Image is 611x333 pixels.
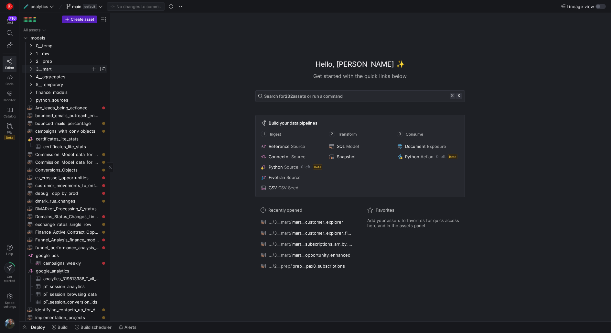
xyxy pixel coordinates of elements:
span: google_ads​​​​​​​​ [36,252,106,259]
button: Search for232assets or run a command⌘k [255,90,465,102]
a: customer_movements_to_enforcement​​​​​​​​​​ [22,182,107,189]
button: FivetranSource [260,173,324,181]
div: All assets [23,28,40,32]
a: pT_session_analytics​​​​​​​​​ [22,283,107,290]
button: PythonAction0 leftBeta [396,153,460,161]
button: https://storage.googleapis.com/y42-prod-data-exchange/images/6IdsliWYEjCj6ExZYNtk9pMT8U8l8YHLguyz... [3,317,16,330]
span: PRs [7,130,12,134]
span: bounced_emails_outreach_enhanced​​​​​​​​​​ [35,112,100,119]
span: Source [284,164,298,170]
kbd: ⌘ [450,93,456,99]
span: finance_models [36,89,106,96]
span: Favorites [376,207,394,213]
a: campaigns_with_conv_objects​​​​​​​​​​ [22,127,107,135]
div: Press SPACE to select this row. [22,73,107,81]
span: google_analytics​​​​​​​​ [36,267,106,275]
span: main [72,4,81,9]
div: Press SPACE to select this row. [22,166,107,174]
span: implementation_projects​​​​​​​​​​ [35,314,100,321]
span: mart__subscriptions_arr_by_product [292,241,353,247]
span: 5__temporary [36,81,106,88]
a: Editor [3,56,16,72]
span: prep__pax8_subscriptions [293,263,345,269]
span: Exposure [427,144,446,149]
a: funnel_performance_analysis__daily​​​​​​​​​​ [22,244,107,251]
kbd: k [456,93,462,99]
a: certificates_lite_stats​​​​​​​​ [22,135,107,143]
span: Beta [4,135,15,140]
span: dmark_rua_changes​​​​​​​​​​ [35,197,100,205]
a: implementation_projects​​​​​​​​​​ [22,314,107,321]
a: campaigns_weekly​​​​​​​​​ [22,259,107,267]
a: Code [3,72,16,88]
button: Snapshot [328,153,392,161]
strong: 232 [285,94,293,99]
span: Add your assets to favorites for quick access here and in the assets panel [367,218,460,228]
span: Conversions_Objects​​​​​​​​​​ [35,166,100,174]
button: Getstarted [3,260,16,285]
a: Funnel_Analysis_finance_model_table_output​​​​​​​​​​ [22,236,107,244]
button: .../3__mart/mart__customer_explorer_flattened [259,229,354,237]
span: Document [405,144,426,149]
span: Get started [4,275,15,283]
div: Press SPACE to select this row. [22,213,107,220]
button: Alerts [116,322,139,333]
a: bounced_emails_outreach_enhanced​​​​​​​​​​ [22,112,107,119]
div: Press SPACE to select this row. [22,104,107,112]
span: 4__aggregates [36,73,106,81]
div: Press SPACE to select this row. [22,244,107,251]
span: default [83,4,97,9]
div: Press SPACE to select this row. [22,57,107,65]
div: Press SPACE to select this row. [22,197,107,205]
span: Action [421,154,434,159]
a: Spacesettings [3,291,16,311]
div: Press SPACE to select this row. [22,112,107,119]
span: Code [5,82,14,86]
a: Commission_Model_data_for_AEs_and_SDRs_sdroutput​​​​​​​​​​ [22,158,107,166]
span: Commission_Model_data_for_AEs_and_SDRs_aeoutput​​​​​​​​​​ [35,151,100,158]
a: google_analytics​​​​​​​​ [22,267,107,275]
span: CSV [269,185,277,190]
div: Press SPACE to select this row. [22,174,107,182]
a: analytics_319813986_T_all_events_all_websites​​​​​​​​​ [22,275,107,283]
div: Press SPACE to select this row. [22,135,107,143]
button: maindefault [65,2,104,11]
span: Help [5,252,14,256]
div: Press SPACE to select this row. [22,290,107,298]
a: pT_session_browsing_data​​​​​​​​​ [22,290,107,298]
span: SQL [337,144,345,149]
span: Fivetran [269,175,285,180]
div: Get started with the quick links below [255,72,465,80]
span: Deploy [31,325,45,330]
span: debug__opp_by_prod​​​​​​​​​​ [35,190,100,197]
span: Space settings [4,301,16,308]
span: CSV Seed [278,185,298,190]
button: ConnectorSource [260,153,324,161]
div: Press SPACE to select this row. [22,205,107,213]
span: exchange_rates_single_row​​​​​​​​​​ [35,221,100,228]
div: 716 [8,16,17,21]
span: .../3__mart/ [269,252,292,258]
span: 0__temp [36,42,106,50]
button: Help [3,242,16,259]
div: Press SPACE to select this row. [22,96,107,104]
button: SQLModel [328,142,392,150]
button: .../3__mart/mart__opportunity_enhanced [259,251,354,259]
span: analytics [31,4,48,9]
a: bounced_mails_percentage​​​​​​​​​​ [22,119,107,127]
span: Recently opened [268,207,302,213]
button: 🧪analytics [22,2,56,11]
span: pT_session_conversion_ids​​​​​​​​​ [43,298,100,306]
div: Press SPACE to select this row. [22,150,107,158]
div: Press SPACE to select this row. [22,143,107,150]
span: Build [58,325,68,330]
span: 🧪 [24,4,28,9]
a: identifying_contacts_up_for_deletion​​​​​​​​​​ [22,306,107,314]
button: Create asset [62,16,97,23]
a: Commission_Model_data_for_AEs_and_SDRs_aeoutput​​​​​​​​​​ [22,150,107,158]
span: .../3__mart/ [269,230,292,236]
div: Press SPACE to select this row. [22,182,107,189]
span: Source [286,175,301,180]
span: Are_leads_being_actioned​​​​​​​​​​ [35,104,100,112]
span: identifying_contacts_up_for_deletion​​​​​​​​​​ [35,306,100,314]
